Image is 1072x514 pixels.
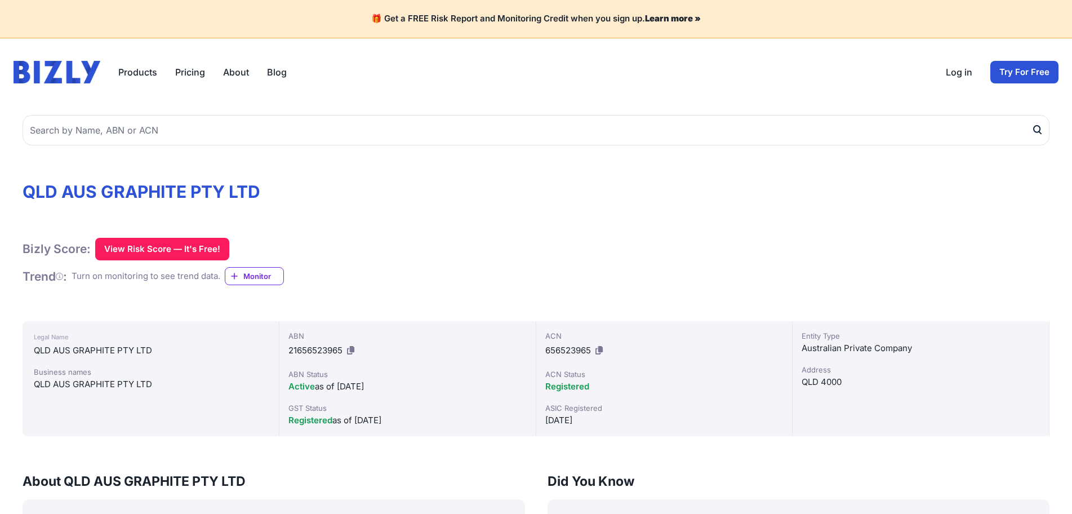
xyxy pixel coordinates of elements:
div: Legal Name [34,330,268,344]
div: ASIC Registered [545,402,784,414]
a: Pricing [175,65,205,79]
h1: Bizly Score: [23,241,91,256]
div: ACN Status [545,369,784,380]
a: Blog [267,65,287,79]
div: Australian Private Company [802,342,1040,355]
div: ACN [545,330,784,342]
a: Try For Free [990,61,1058,83]
div: ABN Status [288,369,527,380]
span: Monitor [243,271,283,282]
div: [DATE] [545,414,784,427]
h4: 🎁 Get a FREE Risk Report and Monitoring Credit when you sign up. [14,14,1058,24]
h3: Did You Know [548,472,1050,490]
div: ABN [288,330,527,342]
div: QLD AUS GRAPHITE PTY LTD [34,344,268,357]
span: Registered [288,415,332,426]
a: Learn more » [645,13,701,24]
a: Monitor [225,267,284,285]
div: Entity Type [802,330,1040,342]
span: 21656523965 [288,345,342,356]
div: as of [DATE] [288,414,527,427]
a: About [223,65,249,79]
div: Address [802,364,1040,375]
button: View Risk Score — It's Free! [95,238,229,260]
div: as of [DATE] [288,380,527,393]
span: Registered [545,381,589,392]
span: 656523965 [545,345,591,356]
h1: QLD AUS GRAPHITE PTY LTD [23,181,1049,202]
button: Products [118,65,157,79]
div: QLD 4000 [802,375,1040,389]
div: Turn on monitoring to see trend data. [72,270,220,283]
input: Search by Name, ABN or ACN [23,115,1049,145]
span: Active [288,381,315,392]
div: GST Status [288,402,527,414]
a: Log in [946,65,972,79]
h1: Trend : [23,269,67,284]
div: Business names [34,366,268,378]
h3: About QLD AUS GRAPHITE PTY LTD [23,472,525,490]
div: QLD AUS GRAPHITE PTY LTD [34,378,268,391]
